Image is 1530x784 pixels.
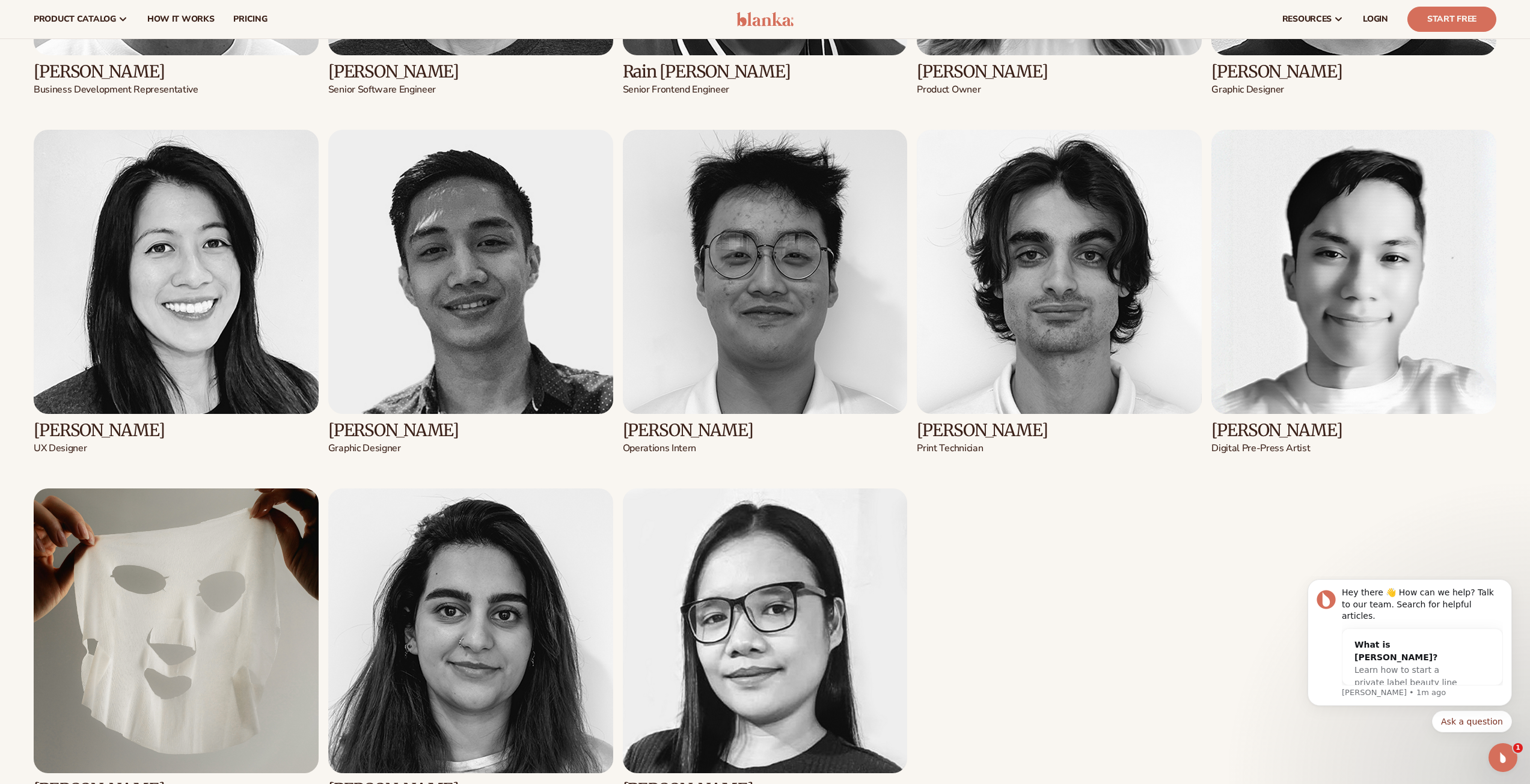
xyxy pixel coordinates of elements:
[233,14,267,24] span: pricing
[34,84,319,96] p: Business Development Representative
[1290,576,1530,778] iframe: Intercom notifications message
[1211,442,1496,455] p: Digital Pre-Press Artist
[623,84,908,96] p: Senior Frontend Engineer
[623,62,908,81] h3: Rain [PERSON_NAME]
[328,442,613,455] p: Graphic Designer
[34,488,319,773] img: Shopify Image 23
[917,421,1202,440] h3: [PERSON_NAME]
[623,442,908,455] p: Operations Intern
[1513,743,1523,753] span: 1
[34,62,319,81] h3: [PERSON_NAME]
[917,84,1202,96] p: Product Owner
[328,421,613,440] h3: [PERSON_NAME]
[1282,14,1332,24] span: resources
[1211,421,1496,440] h3: [PERSON_NAME]
[328,84,613,96] p: Senior Software Engineer
[1407,7,1496,32] a: Start Free
[328,62,613,81] h3: [PERSON_NAME]
[917,442,1202,455] p: Print Technician
[1211,84,1496,96] p: Graphic Designer
[1489,743,1517,772] iframe: Intercom live chat
[623,421,908,440] h3: [PERSON_NAME]
[623,130,908,415] img: Shopify Image 20
[34,421,319,440] h3: [PERSON_NAME]
[147,14,215,24] span: How It Works
[34,442,319,455] p: UX Designer
[736,12,794,26] img: logo
[1211,62,1496,81] h3: [PERSON_NAME]
[1363,14,1388,24] span: LOGIN
[623,488,908,773] img: Shopify Image 25
[34,14,116,24] span: product catalog
[34,130,319,415] img: Shopify Image 18
[917,130,1202,415] img: Shopify Image 21
[917,62,1202,81] h3: [PERSON_NAME]
[1211,130,1496,415] img: Shopify Image 22
[328,488,613,773] img: Shopify Image 24
[328,130,613,415] img: Shopify Image 19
